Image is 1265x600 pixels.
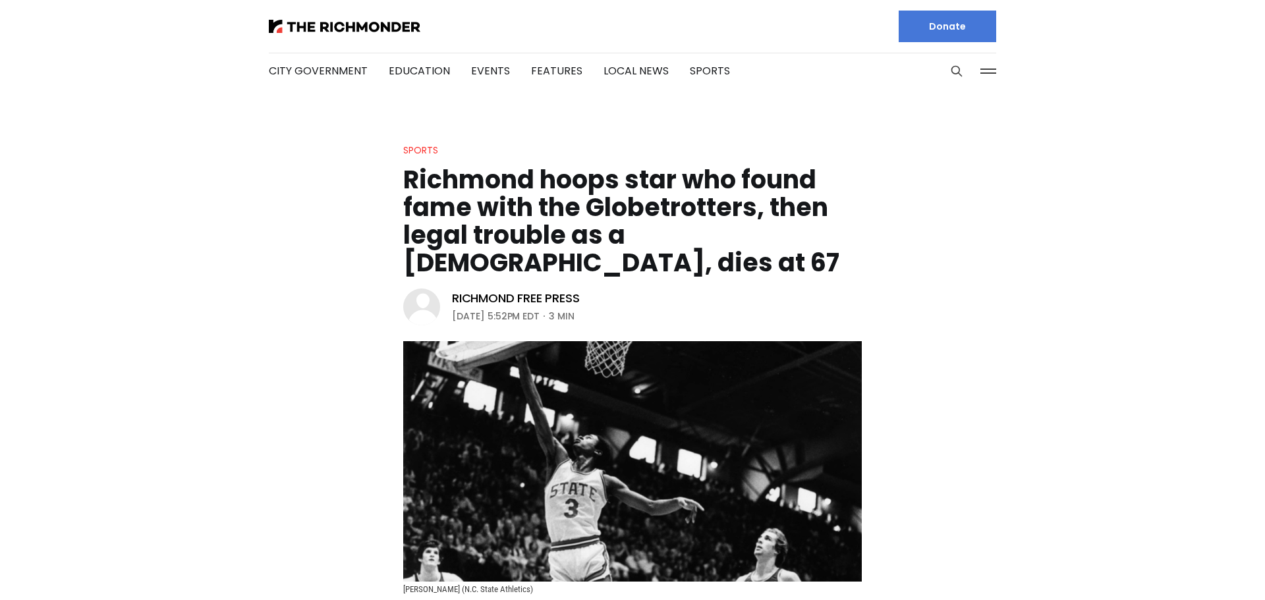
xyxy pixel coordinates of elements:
span: [PERSON_NAME] (N.C. State Athletics) [403,584,533,594]
a: City Government [269,63,368,78]
img: Richmond hoops star who found fame with the Globetrotters, then legal trouble as a pastor, dies a... [403,341,862,582]
a: Donate [899,11,996,42]
a: Richmond Free Press [452,290,580,306]
h1: Richmond hoops star who found fame with the Globetrotters, then legal trouble as a [DEMOGRAPHIC_D... [403,166,862,277]
a: Sports [690,63,730,78]
a: Sports [403,144,438,157]
span: 3 min [549,308,575,324]
time: [DATE] 5:52PM EDT [452,308,540,324]
a: Local News [604,63,669,78]
button: Search this site [947,61,967,81]
a: Education [389,63,450,78]
img: The Richmonder [269,20,420,33]
a: Events [471,63,510,78]
a: Features [531,63,582,78]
